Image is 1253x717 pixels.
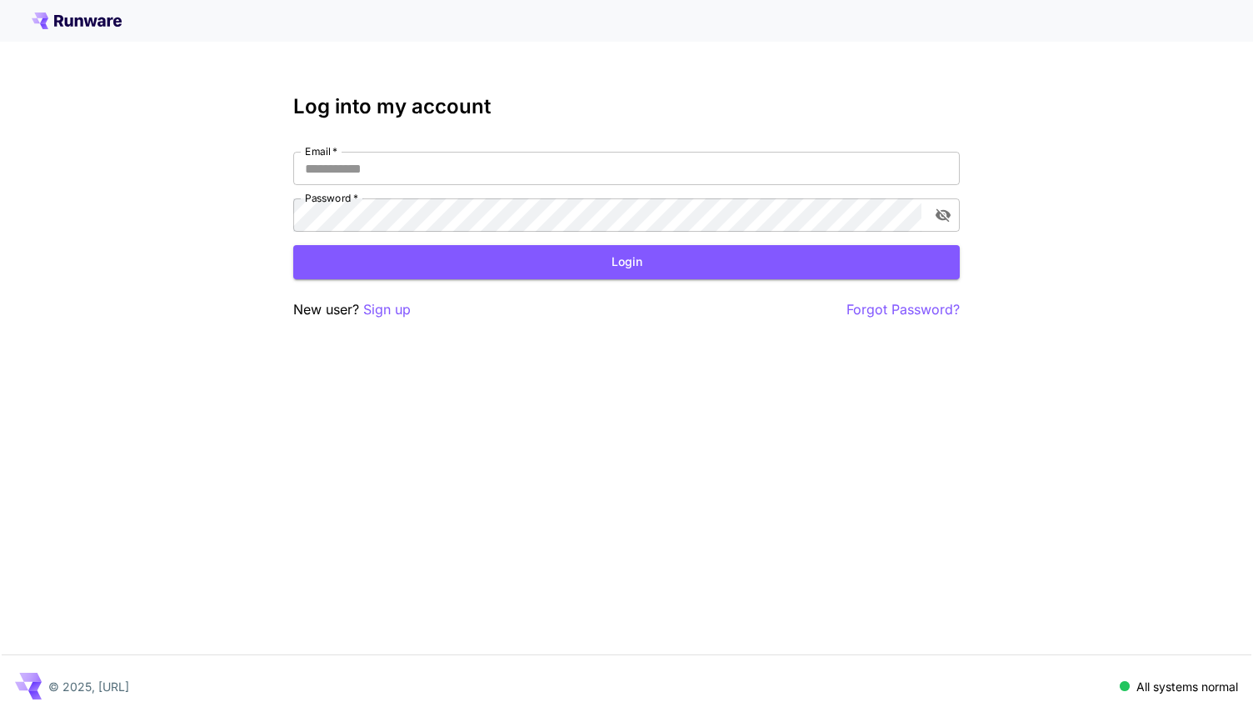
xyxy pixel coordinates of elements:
[48,678,129,695] p: © 2025, [URL]
[293,245,960,279] button: Login
[305,144,337,158] label: Email
[846,299,960,320] button: Forgot Password?
[293,95,960,118] h3: Log into my account
[928,200,958,230] button: toggle password visibility
[363,299,411,320] button: Sign up
[293,299,411,320] p: New user?
[305,191,358,205] label: Password
[1136,678,1238,695] p: All systems normal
